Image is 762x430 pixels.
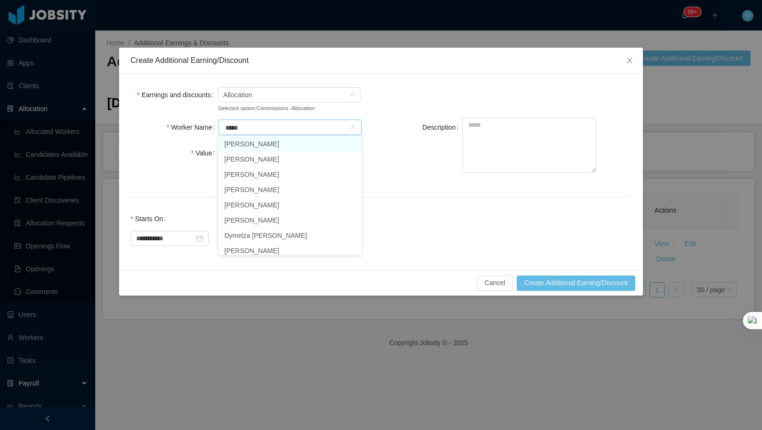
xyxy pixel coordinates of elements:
[191,149,219,157] label: Value
[626,57,633,64] i: icon: close
[219,167,361,182] li: [PERSON_NAME]
[219,182,361,197] li: [PERSON_NAME]
[477,276,513,291] button: Cancel
[224,121,350,135] input: Worker Name
[137,91,218,99] label: Earnings and discounts
[219,197,361,213] li: [PERSON_NAME]
[462,118,596,173] textarea: Description
[167,123,219,131] label: Worker Name
[130,55,632,66] div: Create Additional Earning/Discount
[422,123,462,131] label: Description
[223,88,252,102] span: Allocation
[130,215,170,223] label: Starts On
[517,276,635,291] button: Create Additional Earning/Discount
[219,243,361,258] li: [PERSON_NAME]
[219,136,361,152] li: [PERSON_NAME]
[219,152,361,167] li: [PERSON_NAME]
[349,92,355,99] i: icon: down
[218,104,339,113] small: Selected option: Commissions - Allocation
[196,235,203,242] i: icon: calendar
[219,213,361,228] li: [PERSON_NAME]
[616,48,643,74] button: Close
[219,228,361,243] li: Dymelza [PERSON_NAME]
